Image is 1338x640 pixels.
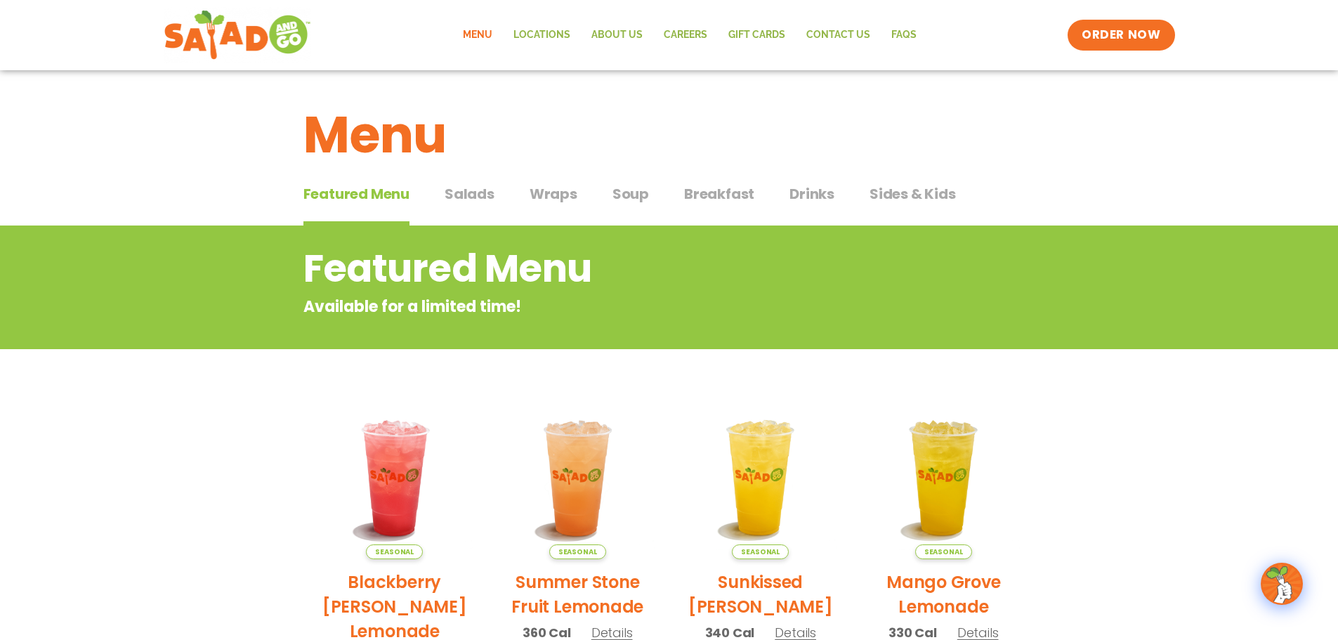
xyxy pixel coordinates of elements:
a: Menu [452,19,503,51]
nav: Menu [452,19,927,51]
a: GIFT CARDS [718,19,796,51]
span: Seasonal [549,544,606,559]
img: Product photo for Summer Stone Fruit Lemonade [497,397,659,559]
span: Seasonal [732,544,789,559]
a: FAQs [881,19,927,51]
p: Available for a limited time! [303,295,922,318]
img: Product photo for Blackberry Bramble Lemonade [314,397,476,559]
h2: Featured Menu [303,240,922,297]
h2: Mango Grove Lemonade [863,570,1025,619]
a: ORDER NOW [1068,20,1174,51]
a: About Us [581,19,653,51]
a: Locations [503,19,581,51]
h2: Summer Stone Fruit Lemonade [497,570,659,619]
span: Seasonal [915,544,972,559]
img: wpChatIcon [1262,564,1301,603]
div: Tabbed content [303,178,1035,226]
img: Product photo for Sunkissed Yuzu Lemonade [680,397,842,559]
img: new-SAG-logo-768×292 [164,7,312,63]
span: Salads [445,183,494,204]
span: Featured Menu [303,183,409,204]
span: Drinks [789,183,834,204]
span: ORDER NOW [1082,27,1160,44]
a: Contact Us [796,19,881,51]
a: Careers [653,19,718,51]
img: Product photo for Mango Grove Lemonade [863,397,1025,559]
span: Sides & Kids [870,183,956,204]
span: Breakfast [684,183,754,204]
span: Seasonal [366,544,423,559]
span: Soup [612,183,649,204]
span: Wraps [530,183,577,204]
h2: Sunkissed [PERSON_NAME] [680,570,842,619]
h1: Menu [303,97,1035,173]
